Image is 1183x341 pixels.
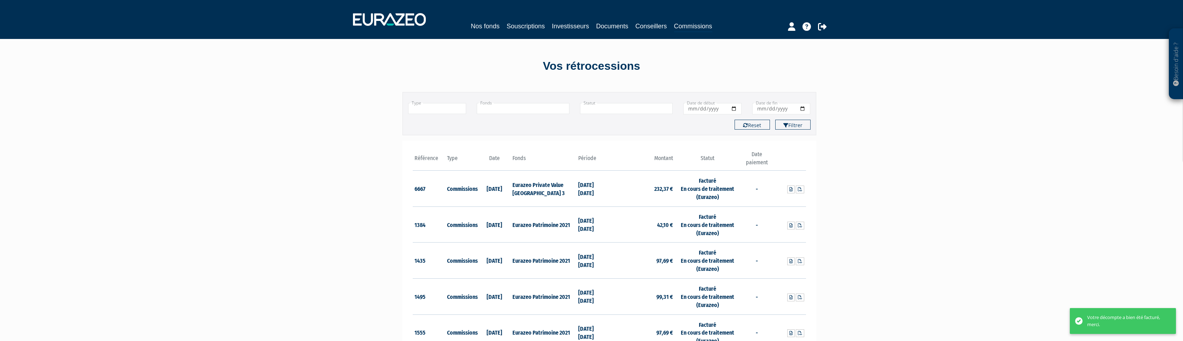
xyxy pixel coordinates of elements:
a: Nos fonds [471,21,499,31]
div: Vos rétrocessions [390,58,793,74]
button: Filtrer [775,120,811,130]
td: Eurazeo Patrimoine 2021 [511,206,576,243]
td: [DATE] [DATE] [576,171,609,207]
td: 99,31 € [609,278,675,314]
td: 6667 [413,171,446,207]
td: [DATE] [DATE] [576,206,609,243]
td: [DATE] [478,278,511,314]
td: - [740,171,773,207]
td: 232,37 € [609,171,675,207]
th: Type [445,150,478,171]
a: Souscriptions [506,21,545,31]
td: Commissions [445,243,478,279]
a: Conseillers [636,21,667,31]
th: Période [576,150,609,171]
td: [DATE] [DATE] [576,278,609,314]
div: Votre décompte a bien été facturé, merci. [1087,314,1165,328]
td: [DATE] [478,171,511,207]
th: Date paiement [740,150,773,171]
td: Eurazeo Patrimoine 2021 [511,243,576,279]
td: Commissions [445,278,478,314]
td: Facturé En cours de traitement (Eurazeo) [675,243,740,279]
th: Statut [675,150,740,171]
td: [DATE] [478,206,511,243]
button: Reset [735,120,770,130]
td: Facturé En cours de traitement (Eurazeo) [675,278,740,314]
td: 97,69 € [609,243,675,279]
td: [DATE] [DATE] [576,243,609,279]
td: 42,10 € [609,206,675,243]
a: Investisseurs [552,21,589,31]
td: Eurazeo Patrimoine 2021 [511,278,576,314]
td: 1495 [413,278,446,314]
img: 1732889491-logotype_eurazeo_blanc_rvb.png [353,13,426,26]
th: Fonds [511,150,576,171]
p: Besoin d'aide ? [1172,32,1180,96]
td: Commissions [445,206,478,243]
td: Facturé En cours de traitement (Eurazeo) [675,171,740,207]
td: Facturé En cours de traitement (Eurazeo) [675,206,740,243]
td: 1435 [413,243,446,279]
th: Date [478,150,511,171]
td: Eurazeo Private Value [GEOGRAPHIC_DATA] 3 [511,171,576,207]
td: Commissions [445,171,478,207]
td: [DATE] [478,243,511,279]
a: Commissions [674,21,712,32]
th: Montant [609,150,675,171]
td: 1384 [413,206,446,243]
th: Référence [413,150,446,171]
a: Documents [596,21,628,31]
td: - [740,278,773,314]
td: - [740,243,773,279]
td: - [740,206,773,243]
